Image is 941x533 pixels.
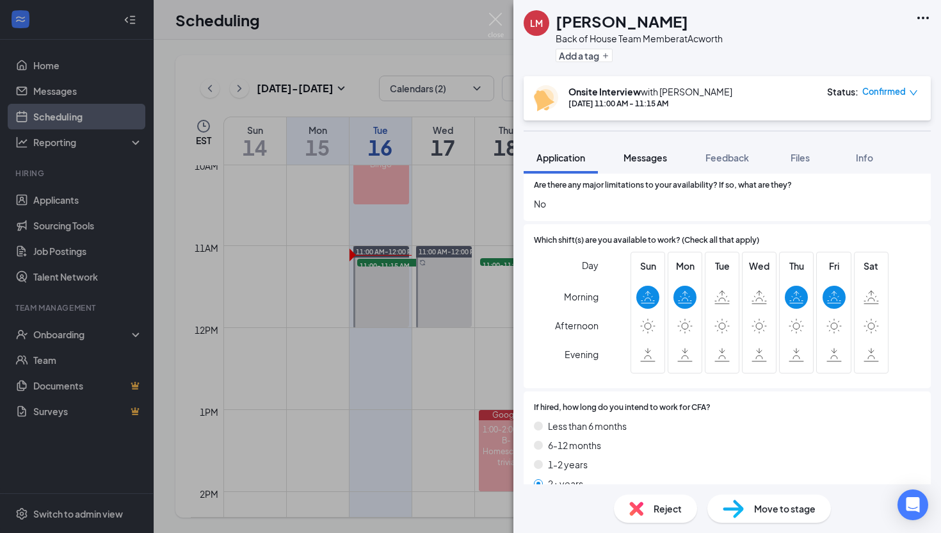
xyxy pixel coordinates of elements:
[748,259,771,273] span: Wed
[856,152,873,163] span: Info
[530,17,543,29] div: LM
[556,10,688,32] h1: [PERSON_NAME]
[568,85,732,98] div: with [PERSON_NAME]
[860,259,883,273] span: Sat
[602,52,609,60] svg: Plus
[548,477,583,491] span: 2+ years
[897,489,928,520] div: Open Intercom Messenger
[705,152,749,163] span: Feedback
[534,402,711,414] span: If hired, how long do you intend to work for CFA?
[582,258,599,272] span: Day
[791,152,810,163] span: Files
[536,152,585,163] span: Application
[785,259,808,273] span: Thu
[548,457,588,471] span: 1-2 years
[568,98,732,109] div: [DATE] 11:00 AM - 11:15 AM
[823,259,846,273] span: Fri
[636,259,659,273] span: Sun
[555,314,599,337] span: Afternoon
[556,32,723,45] div: Back of House Team Member at Acworth
[862,85,906,98] span: Confirmed
[534,197,921,211] span: No
[623,152,667,163] span: Messages
[754,502,816,516] span: Move to stage
[534,234,759,247] span: Which shift(s) are you available to work? (Check all that apply)
[827,85,858,98] div: Status :
[915,10,931,26] svg: Ellipses
[673,259,696,273] span: Mon
[565,343,599,366] span: Evening
[548,438,601,452] span: 6-12 months
[564,285,599,308] span: Morning
[909,88,918,97] span: down
[548,419,627,433] span: Less than 6 months
[711,259,734,273] span: Tue
[568,86,641,97] b: Onsite Interview
[556,49,613,62] button: PlusAdd a tag
[534,179,792,192] span: Are there any major limitations to your availability? If so, what are they?
[654,502,682,516] span: Reject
